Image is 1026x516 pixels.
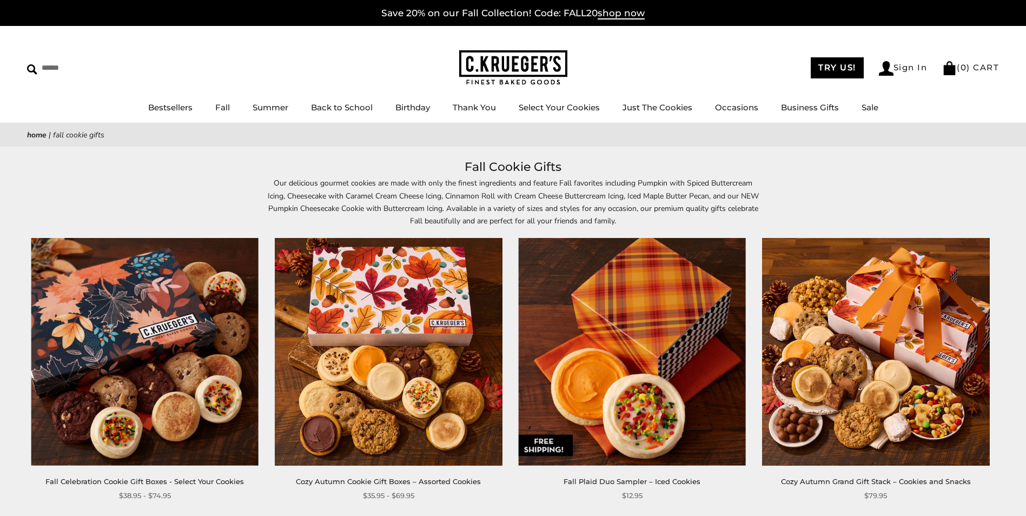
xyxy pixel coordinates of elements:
span: $35.95 - $69.95 [363,490,414,501]
a: TRY US! [811,57,864,78]
nav: breadcrumbs [27,129,999,141]
img: Search [27,64,37,75]
a: Fall Celebration Cookie Gift Boxes - Select Your Cookies [45,477,244,486]
a: Sign In [879,61,928,76]
span: | [49,130,51,140]
a: (0) CART [942,62,999,72]
img: Fall Plaid Duo Sampler – Iced Cookies [518,238,746,466]
span: Our delicious gourmet cookies are made with only the finest ingredients and feature Fall favorite... [268,178,759,226]
a: Home [27,130,47,140]
a: Business Gifts [781,102,839,113]
input: Search [27,59,156,76]
img: Bag [942,61,957,75]
img: Cozy Autumn Grand Gift Stack – Cookies and Snacks [762,238,990,466]
h1: Fall Cookie Gifts [43,157,983,177]
a: Fall [215,102,230,113]
a: Sale [862,102,878,113]
a: Thank You [453,102,496,113]
a: Cozy Autumn Cookie Gift Boxes – Assorted Cookies [296,477,481,486]
a: Save 20% on our Fall Collection! Code: FALL20shop now [381,8,645,19]
img: Account [879,61,893,76]
span: 0 [961,62,967,72]
span: Fall Cookie Gifts [53,130,104,140]
a: Select Your Cookies [519,102,600,113]
a: Back to School [311,102,373,113]
span: $38.95 - $74.95 [119,490,171,501]
a: Bestsellers [148,102,193,113]
a: Fall Plaid Duo Sampler – Iced Cookies [564,477,700,486]
span: shop now [598,8,645,19]
span: $12.95 [622,490,643,501]
a: Cozy Autumn Grand Gift Stack – Cookies and Snacks [781,477,971,486]
img: Fall Celebration Cookie Gift Boxes - Select Your Cookies [31,238,259,466]
a: Summer [253,102,288,113]
a: Birthday [395,102,430,113]
img: C.KRUEGER'S [459,50,567,85]
a: Just The Cookies [623,102,692,113]
img: Cozy Autumn Cookie Gift Boxes – Assorted Cookies [275,238,502,466]
span: $79.95 [864,490,887,501]
a: Occasions [715,102,758,113]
